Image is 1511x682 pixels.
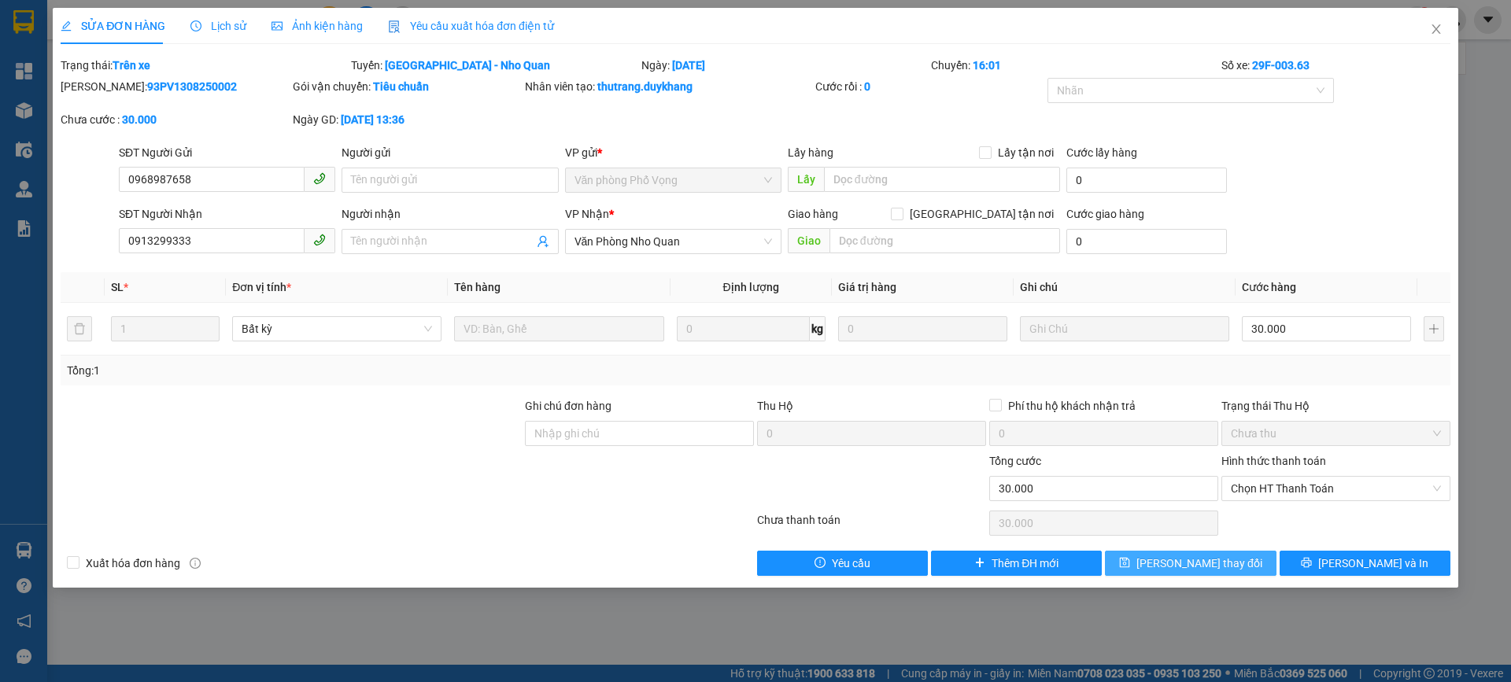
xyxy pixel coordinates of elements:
[1020,316,1229,341] input: Ghi Chú
[597,80,693,93] b: thutrang.duykhang
[342,205,558,223] div: Người nhận
[1002,397,1142,415] span: Phí thu hộ khách nhận trả
[1242,281,1296,293] span: Cước hàng
[1414,8,1458,52] button: Close
[574,230,772,253] span: Văn Phòng Nho Quan
[929,57,1220,74] div: Chuyến:
[755,511,988,539] div: Chưa thanh toán
[838,316,1007,341] input: 0
[903,205,1060,223] span: [GEOGRAPHIC_DATA] tận nơi
[385,59,550,72] b: [GEOGRAPHIC_DATA] - Nho Quan
[1252,59,1310,72] b: 29F-003.63
[864,80,870,93] b: 0
[974,557,985,570] span: plus
[272,20,283,31] span: picture
[992,555,1058,572] span: Thêm ĐH mới
[119,144,335,161] div: SĐT Người Gửi
[349,57,640,74] div: Tuyến:
[190,558,201,569] span: info-circle
[525,421,754,446] input: Ghi chú đơn hàng
[537,235,549,248] span: user-add
[67,362,583,379] div: Tổng: 1
[1221,455,1326,467] label: Hình thức thanh toán
[388,20,401,33] img: icon
[190,20,246,32] span: Lịch sử
[723,281,779,293] span: Định lượng
[61,78,290,95] div: [PERSON_NAME]:
[525,400,611,412] label: Ghi chú đơn hàng
[788,228,829,253] span: Giao
[111,281,124,293] span: SL
[788,167,824,192] span: Lấy
[1119,557,1130,570] span: save
[61,20,165,32] span: SỬA ĐƠN HÀNG
[931,551,1102,576] button: plusThêm ĐH mới
[757,551,928,576] button: exclamation-circleYêu cầu
[147,80,237,93] b: 93PV1308250002
[232,281,291,293] span: Đơn vị tính
[525,78,812,95] div: Nhân viên tạo:
[454,281,501,293] span: Tên hàng
[313,234,326,246] span: phone
[119,205,335,223] div: SĐT Người Nhận
[342,144,558,161] div: Người gửi
[1066,229,1227,254] input: Cước giao hàng
[640,57,930,74] div: Ngày:
[672,59,705,72] b: [DATE]
[388,20,554,32] span: Yêu cầu xuất hóa đơn điện tử
[341,113,405,126] b: [DATE] 13:36
[79,555,187,572] span: Xuất hóa đơn hàng
[61,111,290,128] div: Chưa cước :
[373,80,429,93] b: Tiêu chuẩn
[815,557,826,570] span: exclamation-circle
[1066,168,1227,193] input: Cước lấy hàng
[1430,23,1443,35] span: close
[832,555,870,572] span: Yêu cầu
[59,57,349,74] div: Trạng thái:
[293,111,522,128] div: Ngày GD:
[190,20,201,31] span: clock-circle
[1220,57,1452,74] div: Số xe:
[829,228,1060,253] input: Dọc đường
[757,400,793,412] span: Thu Hộ
[973,59,1001,72] b: 16:01
[1280,551,1450,576] button: printer[PERSON_NAME] và In
[1105,551,1276,576] button: save[PERSON_NAME] thay đổi
[1066,146,1137,159] label: Cước lấy hàng
[293,78,522,95] div: Gói vận chuyển:
[242,317,432,341] span: Bất kỳ
[122,113,157,126] b: 30.000
[992,144,1060,161] span: Lấy tận nơi
[565,208,609,220] span: VP Nhận
[313,172,326,185] span: phone
[788,208,838,220] span: Giao hàng
[1014,272,1236,303] th: Ghi chú
[788,146,833,159] span: Lấy hàng
[574,168,772,192] span: Văn phòng Phố Vọng
[815,78,1044,95] div: Cước rồi :
[1066,208,1144,220] label: Cước giao hàng
[61,20,72,31] span: edit
[565,144,781,161] div: VP gửi
[272,20,363,32] span: Ảnh kiện hàng
[1231,422,1441,445] span: Chưa thu
[824,167,1060,192] input: Dọc đường
[113,59,150,72] b: Trên xe
[1424,316,1444,341] button: plus
[1221,397,1450,415] div: Trạng thái Thu Hộ
[454,316,663,341] input: VD: Bàn, Ghế
[1231,477,1441,500] span: Chọn HT Thanh Toán
[810,316,826,341] span: kg
[1318,555,1428,572] span: [PERSON_NAME] và In
[989,455,1041,467] span: Tổng cước
[1136,555,1262,572] span: [PERSON_NAME] thay đổi
[1301,557,1312,570] span: printer
[838,281,896,293] span: Giá trị hàng
[67,316,92,341] button: delete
